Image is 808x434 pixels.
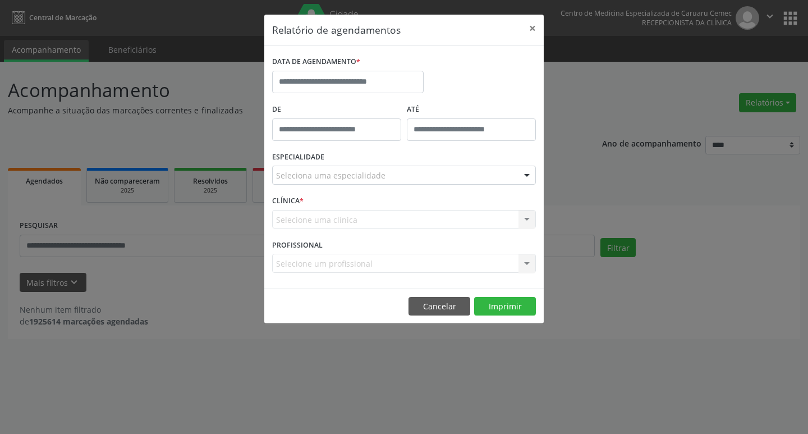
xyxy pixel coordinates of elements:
[272,236,323,254] label: PROFISSIONAL
[408,297,470,316] button: Cancelar
[407,101,536,118] label: ATÉ
[272,53,360,71] label: DATA DE AGENDAMENTO
[272,149,324,166] label: ESPECIALIDADE
[272,193,304,210] label: CLÍNICA
[272,101,401,118] label: De
[272,22,401,37] h5: Relatório de agendamentos
[276,170,385,181] span: Seleciona uma especialidade
[521,15,544,42] button: Close
[474,297,536,316] button: Imprimir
